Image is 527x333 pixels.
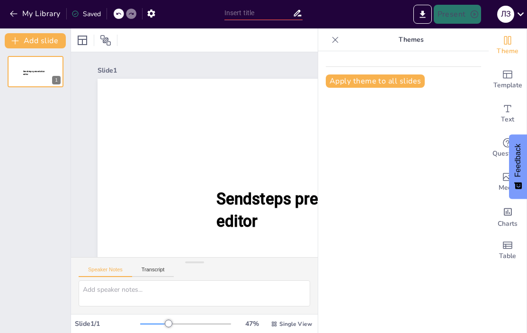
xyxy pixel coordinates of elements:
button: Export to PowerPoint [413,5,432,24]
span: Table [499,251,516,261]
div: Add a table [489,233,527,268]
button: Transcript [132,267,174,277]
div: Slide 1 / 1 [75,319,140,328]
span: Theme [497,46,518,56]
p: Themes [343,28,479,51]
div: Get real-time input from your audience [489,131,527,165]
span: Single View [279,320,312,328]
input: Insert title [224,6,293,20]
span: Media [499,183,517,193]
div: Add images, graphics, shapes or video [489,165,527,199]
div: Layout [75,33,90,48]
div: 47 % [241,319,263,328]
div: Slide 1 [98,66,426,75]
button: Speaker Notes [79,267,132,277]
button: Apply theme to all slides [326,74,425,88]
button: Add slide [5,33,66,48]
span: Sendsteps presentation editor [23,70,45,75]
div: Add text boxes [489,97,527,131]
button: Feedback - Show survey [509,134,527,199]
div: Add charts and graphs [489,199,527,233]
div: Add ready made slides [489,63,527,97]
span: Template [493,80,522,91]
span: Charts [498,219,518,229]
button: Present [434,5,481,24]
div: Л З [497,6,514,23]
button: Л З [497,5,514,24]
span: Feedback [514,144,522,177]
span: Sendsteps presentation editor [216,190,384,231]
button: My Library [7,6,64,21]
div: Sendsteps presentation editor1 [8,56,63,87]
span: Questions [492,148,523,159]
span: Position [100,35,111,46]
div: Change the overall theme [489,28,527,63]
div: 1 [52,76,61,84]
span: Text [501,114,514,125]
div: Saved [71,9,101,18]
